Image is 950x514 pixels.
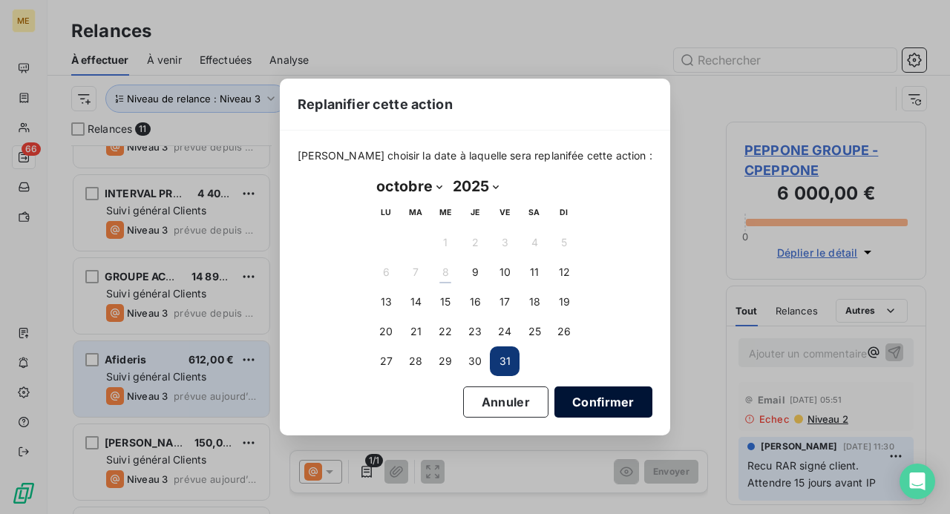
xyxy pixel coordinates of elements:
[520,228,549,257] button: 4
[460,198,490,228] th: jeudi
[549,198,579,228] th: dimanche
[371,346,401,376] button: 27
[520,198,549,228] th: samedi
[430,228,460,257] button: 1
[460,317,490,346] button: 23
[401,198,430,228] th: mardi
[490,198,520,228] th: vendredi
[298,148,652,163] span: [PERSON_NAME] choisir la date à laquelle sera replanifée cette action :
[430,257,460,287] button: 8
[371,317,401,346] button: 20
[490,317,520,346] button: 24
[463,386,548,418] button: Annuler
[460,287,490,317] button: 16
[401,287,430,317] button: 14
[371,287,401,317] button: 13
[371,257,401,287] button: 6
[490,346,520,376] button: 31
[298,94,453,114] span: Replanifier cette action
[401,346,430,376] button: 28
[549,317,579,346] button: 26
[460,228,490,257] button: 2
[401,317,430,346] button: 21
[430,317,460,346] button: 22
[401,257,430,287] button: 7
[460,257,490,287] button: 9
[549,257,579,287] button: 12
[490,287,520,317] button: 17
[460,346,490,376] button: 30
[520,287,549,317] button: 18
[490,228,520,257] button: 3
[490,257,520,287] button: 10
[430,287,460,317] button: 15
[900,464,935,499] div: Open Intercom Messenger
[549,228,579,257] button: 5
[430,346,460,376] button: 29
[520,257,549,287] button: 11
[430,198,460,228] th: mercredi
[520,317,549,346] button: 25
[371,198,401,228] th: lundi
[554,386,652,418] button: Confirmer
[549,287,579,317] button: 19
